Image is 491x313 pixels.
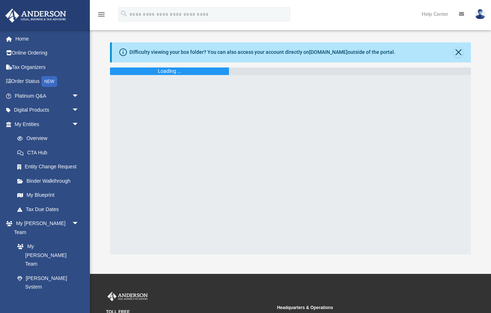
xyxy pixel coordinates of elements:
img: User Pic [475,9,486,19]
a: Digital Productsarrow_drop_down [5,103,90,117]
a: My [PERSON_NAME] Team [10,239,83,271]
i: menu [97,10,106,19]
span: arrow_drop_down [72,89,86,103]
span: arrow_drop_down [72,103,86,118]
small: Headquarters & Operations [277,304,443,311]
a: Tax Organizers [5,60,90,74]
a: Order StatusNEW [5,74,90,89]
i: search [120,10,128,18]
a: My [PERSON_NAME] Teamarrow_drop_down [5,216,86,239]
span: arrow_drop_down [72,216,86,231]
div: Difficulty viewing your box folder? You can also access your account directly on outside of the p... [129,48,395,56]
a: My Blueprint [10,188,86,202]
div: NEW [41,76,57,87]
a: Home [5,32,90,46]
div: Loading ... [158,67,182,75]
a: menu [97,14,106,19]
a: Platinum Q&Aarrow_drop_down [5,89,90,103]
a: Online Ordering [5,46,90,60]
img: Anderson Advisors Platinum Portal [106,292,149,301]
img: Anderson Advisors Platinum Portal [3,9,68,23]
a: Binder Walkthrough [10,174,90,188]
a: My Entitiesarrow_drop_down [5,117,90,131]
a: Tax Due Dates [10,202,90,216]
span: arrow_drop_down [72,117,86,132]
a: Overview [10,131,90,146]
button: Close [453,47,463,57]
a: CTA Hub [10,145,90,160]
a: [DOMAIN_NAME] [309,49,348,55]
a: Entity Change Request [10,160,90,174]
a: [PERSON_NAME] System [10,271,86,294]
